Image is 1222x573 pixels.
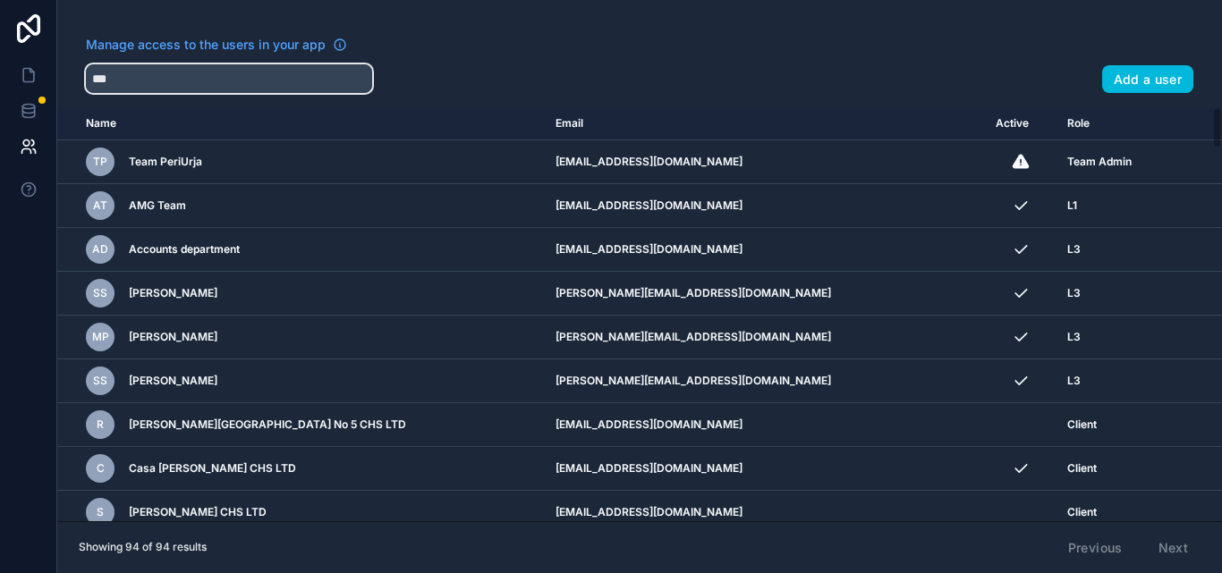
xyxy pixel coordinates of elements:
[545,140,984,184] td: [EMAIL_ADDRESS][DOMAIN_NAME]
[92,330,109,344] span: MP
[1057,107,1170,140] th: Role
[93,374,107,388] span: SS
[1067,242,1081,257] span: L3
[92,242,108,257] span: Ad
[1067,286,1081,300] span: L3
[1067,505,1097,519] span: Client
[93,286,107,300] span: SS
[545,403,984,447] td: [EMAIL_ADDRESS][DOMAIN_NAME]
[129,330,217,344] span: [PERSON_NAME]
[545,359,984,403] td: [PERSON_NAME][EMAIL_ADDRESS][DOMAIN_NAME]
[1067,461,1097,476] span: Client
[1067,155,1132,169] span: Team Admin
[86,36,347,54] a: Manage access to the users in your app
[129,461,296,476] span: Casa [PERSON_NAME] CHS LTD
[93,155,107,169] span: TP
[545,491,984,535] td: [EMAIL_ADDRESS][DOMAIN_NAME]
[545,447,984,491] td: [EMAIL_ADDRESS][DOMAIN_NAME]
[129,417,406,432] span: [PERSON_NAME][GEOGRAPHIC_DATA] No 5 CHS LTD
[545,316,984,359] td: [PERSON_NAME][EMAIL_ADDRESS][DOMAIN_NAME]
[86,36,326,54] span: Manage access to the users in your app
[985,107,1057,140] th: Active
[545,272,984,316] td: [PERSON_NAME][EMAIL_ADDRESS][DOMAIN_NAME]
[1067,198,1077,213] span: L1
[545,228,984,272] td: [EMAIL_ADDRESS][DOMAIN_NAME]
[1067,417,1097,432] span: Client
[1102,65,1194,94] button: Add a user
[57,107,1222,521] div: scrollable content
[93,198,107,213] span: AT
[97,417,104,432] span: R
[129,242,240,257] span: Accounts department
[129,505,267,519] span: [PERSON_NAME] CHS LTD
[57,107,545,140] th: Name
[129,198,186,213] span: AMG Team
[79,540,207,554] span: Showing 94 of 94 results
[97,461,105,476] span: C
[1067,374,1081,388] span: L3
[545,184,984,228] td: [EMAIL_ADDRESS][DOMAIN_NAME]
[129,286,217,300] span: [PERSON_NAME]
[1067,330,1081,344] span: L3
[545,107,984,140] th: Email
[129,374,217,388] span: [PERSON_NAME]
[97,505,104,519] span: S
[129,155,202,169] span: Team PeriUrja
